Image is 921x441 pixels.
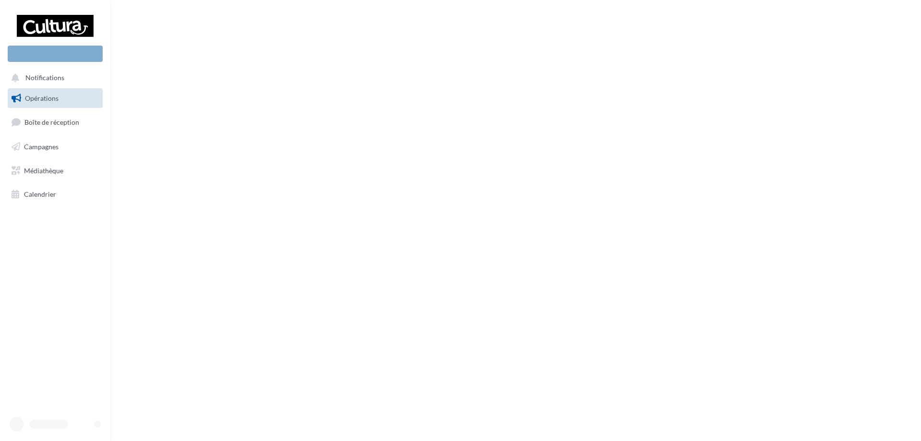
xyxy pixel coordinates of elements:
a: Campagnes [6,137,105,157]
span: Opérations [25,94,59,102]
a: Calendrier [6,184,105,204]
span: Médiathèque [24,166,63,174]
span: Notifications [25,74,64,82]
a: Médiathèque [6,161,105,181]
span: Boîte de réception [24,118,79,126]
a: Opérations [6,88,105,108]
span: Campagnes [24,143,59,151]
a: Boîte de réception [6,112,105,132]
div: Nouvelle campagne [8,46,103,62]
span: Calendrier [24,190,56,198]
